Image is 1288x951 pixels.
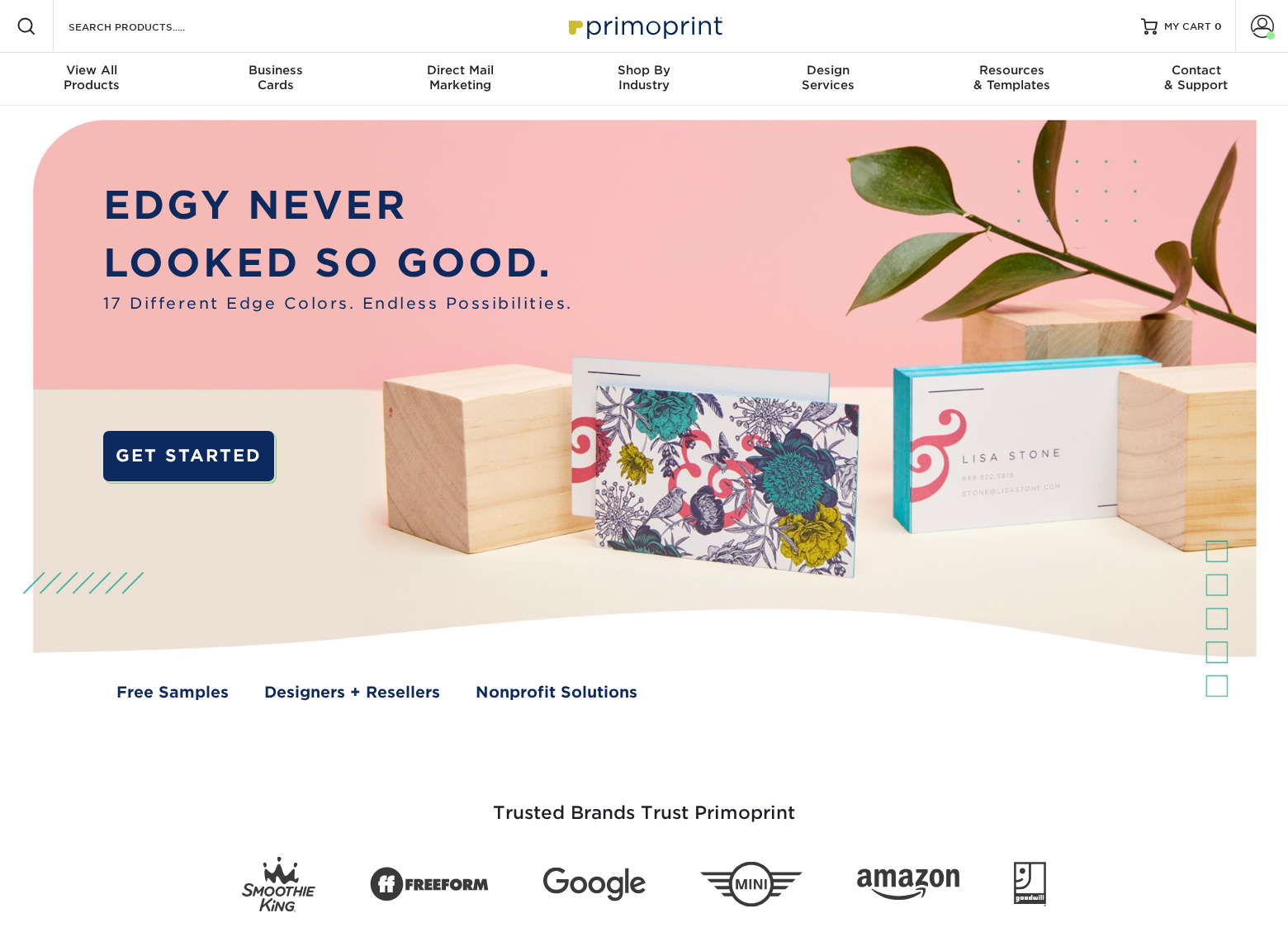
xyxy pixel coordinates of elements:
[736,63,920,78] span: Design
[857,868,959,900] img: Amazon
[103,431,275,482] a: GET STARTED
[370,858,489,911] img: Freeform
[736,63,920,92] div: Services
[552,63,736,78] span: Shop By
[920,53,1104,106] a: Resources& Templates
[561,8,727,44] img: Primoprint
[368,63,552,92] div: Marketing
[368,53,552,106] a: Direct MailMarketing
[116,680,229,703] a: Free Samples
[103,234,573,291] p: LOOKED SO GOOD.
[552,53,736,106] a: Shop ByIndustry
[1104,63,1288,92] div: & Support
[1215,21,1222,32] span: 0
[920,63,1104,92] div: & Templates
[476,680,637,703] a: Nonprofit Solutions
[1164,20,1211,34] span: MY CART
[103,176,573,234] p: EDGY NEVER
[920,63,1104,78] span: Resources
[368,63,552,78] span: Direct Mail
[552,63,736,92] div: Industry
[264,680,440,703] a: Designers + Resellers
[161,763,1127,844] h3: Trusted Brands Trust Primoprint
[1104,63,1288,78] span: Contact
[242,857,315,912] img: Smoothie King
[184,63,368,92] div: Cards
[184,53,368,106] a: BusinessCards
[1104,53,1288,106] a: Contact& Support
[736,53,920,106] a: DesignServices
[103,291,573,315] span: 17 Different Edge Colors. Endless Possibilities.
[700,862,803,907] img: Mini
[184,63,368,78] span: Business
[1014,862,1046,906] img: Goodwill
[543,868,646,901] img: Google
[67,17,228,36] input: SEARCH PRODUCTS.....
